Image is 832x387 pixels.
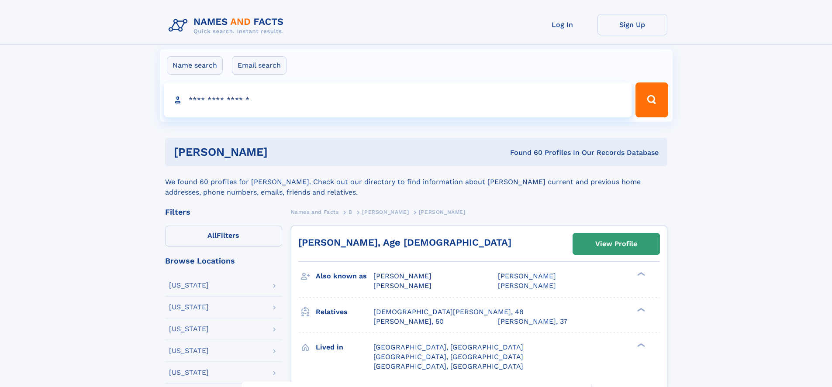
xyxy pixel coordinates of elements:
[498,281,556,290] span: [PERSON_NAME]
[165,257,282,265] div: Browse Locations
[373,272,432,280] span: [PERSON_NAME]
[174,147,389,158] h1: [PERSON_NAME]
[169,282,209,289] div: [US_STATE]
[298,237,511,248] a: [PERSON_NAME], Age [DEMOGRAPHIC_DATA]
[165,14,291,38] img: Logo Names and Facts
[207,231,217,240] span: All
[373,343,523,351] span: [GEOGRAPHIC_DATA], [GEOGRAPHIC_DATA]
[169,325,209,332] div: [US_STATE]
[349,209,352,215] span: B
[316,340,373,355] h3: Lived in
[635,82,668,117] button: Search Button
[362,209,409,215] span: [PERSON_NAME]
[597,14,667,35] a: Sign Up
[165,208,282,216] div: Filters
[169,347,209,354] div: [US_STATE]
[167,56,223,75] label: Name search
[373,281,432,290] span: [PERSON_NAME]
[349,206,352,217] a: B
[498,317,567,326] a: [PERSON_NAME], 37
[373,307,524,317] a: [DEMOGRAPHIC_DATA][PERSON_NAME], 48
[498,272,556,280] span: [PERSON_NAME]
[373,317,444,326] a: [PERSON_NAME], 50
[316,269,373,284] h3: Also known as
[419,209,466,215] span: [PERSON_NAME]
[164,82,632,117] input: search input
[635,307,646,312] div: ❯
[165,226,282,247] label: Filters
[232,56,287,75] label: Email search
[169,369,209,376] div: [US_STATE]
[373,362,523,370] span: [GEOGRAPHIC_DATA], [GEOGRAPHIC_DATA]
[316,305,373,319] h3: Relatives
[595,234,637,254] div: View Profile
[291,206,339,217] a: Names and Facts
[635,342,646,348] div: ❯
[165,166,667,198] div: We found 60 profiles for [PERSON_NAME]. Check out our directory to find information about [PERSON...
[573,233,659,254] a: View Profile
[373,353,523,361] span: [GEOGRAPHIC_DATA], [GEOGRAPHIC_DATA]
[635,271,646,277] div: ❯
[389,148,659,158] div: Found 60 Profiles In Our Records Database
[362,206,409,217] a: [PERSON_NAME]
[169,304,209,311] div: [US_STATE]
[528,14,597,35] a: Log In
